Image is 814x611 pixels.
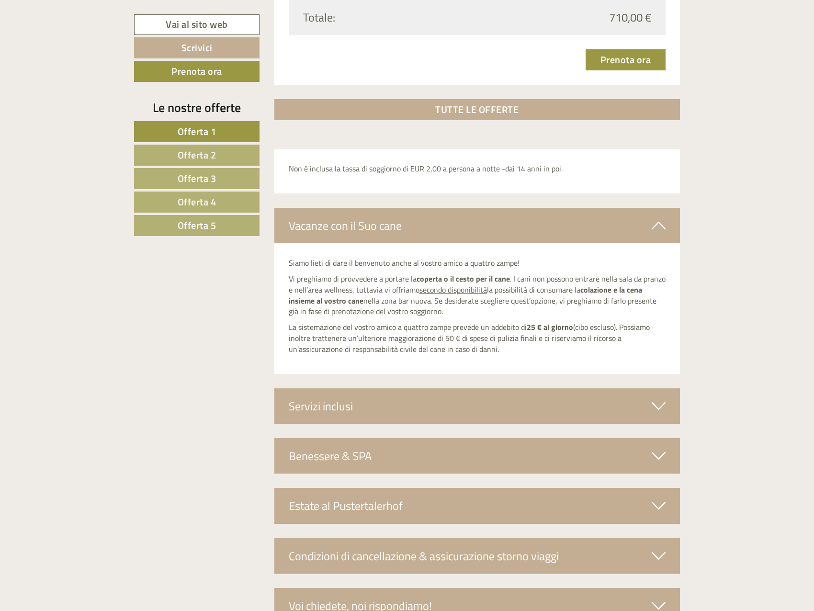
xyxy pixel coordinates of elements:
span: Offerta 1 [178,124,216,139]
span: Offerta 2 [178,147,216,162]
a: Scrivici [134,37,260,58]
p: Vi preghiamo di provvedere a portare la . I cani non possono entrare nella sala da pranzo e nell’... [289,273,666,317]
div: Benessere & SPA [274,438,680,474]
a: Prenota ora [586,49,666,70]
a: TUTTE LE OFFERTE [274,99,680,120]
div: Totale: [296,9,477,25]
span: Offerta 5 [178,218,216,233]
p: Non è inclusa la tassa di soggiorno di EUR 2,00 a persona a notte -dai 14 anni in poi. [289,163,666,174]
div: Vacanze con il Suo cane [274,208,680,243]
strong: 25 € al giorno [527,321,573,333]
strong: coperta o il cesto per il cane [417,273,510,284]
div: Condizioni di cancellazione & assicurazione storno viaggi [274,538,680,574]
p: Siamo lieti di dare il benvenuto anche al vostro amico a quattro zampe! [289,258,666,269]
p: La sistemazione del vostro amico a quattro zampe prevede un addebito di (cibo escluso). Possiamo ... [289,322,666,355]
div: Estate al Pustertalerhof [274,488,680,523]
span: 710,00 € [609,9,651,25]
a: Prenota ora [134,61,260,82]
a: Vai al sito web [134,14,260,35]
strong: colazione e la cena insieme al vostro cane [289,284,642,306]
u: secondo disponibilità [419,284,487,295]
div: Le nostre offerte [134,99,260,116]
span: Offerta 3 [178,171,216,186]
span: Offerta 4 [178,194,216,209]
div: Servizi inclusi [274,388,680,424]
